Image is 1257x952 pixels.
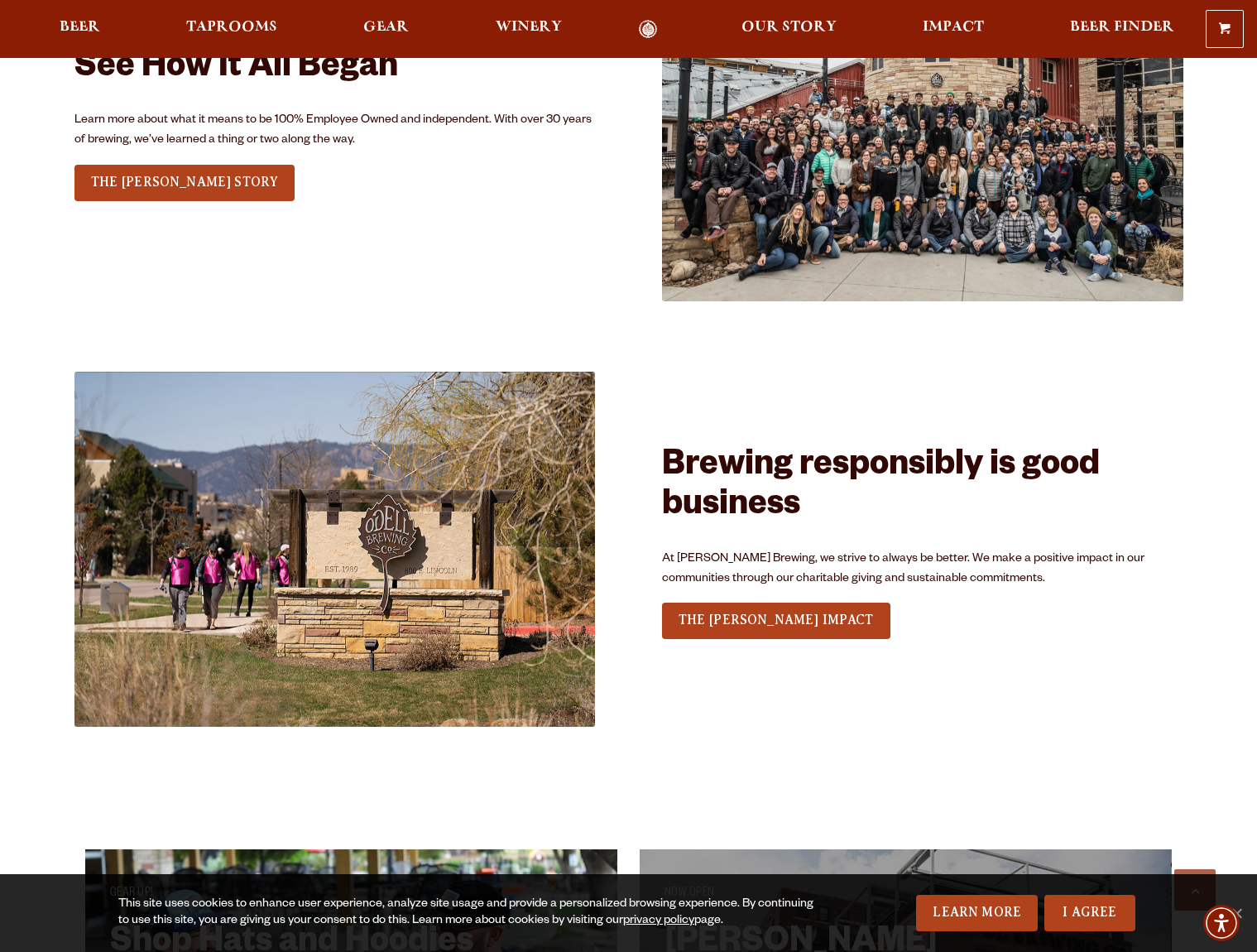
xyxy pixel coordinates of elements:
span: Our Story [741,21,837,34]
p: Learn more about what it means to be 100% Employee Owned and independent. With over 30 years of b... [74,111,596,151]
p: At [PERSON_NAME] Brewing, we strive to always be better. We make a positive impact in our communi... [662,550,1183,589]
a: Learn More [916,895,1038,931]
span: THE [PERSON_NAME] IMPACT [679,613,874,627]
a: Winery [485,20,573,39]
a: Odell Home [617,20,679,39]
a: I Agree [1044,895,1135,931]
span: Gear [363,21,409,34]
div: See Our Full LineUp [74,162,295,204]
div: Accessibility Menu [1203,905,1240,941]
div: This site uses cookies to enhance user experience, analyze site usage and provide a personalized ... [118,897,823,930]
a: THE [PERSON_NAME] IMPACT [662,603,890,639]
h2: Brewing responsibly is good business [662,448,1183,528]
img: impact_2 [74,372,596,726]
a: Beer Finder [1059,20,1185,39]
a: privacy policy [623,915,694,928]
span: Beer [60,21,100,34]
span: Winery [496,21,562,34]
div: See Our Full LineUp [662,600,890,642]
a: Gear [353,20,420,39]
a: THE [PERSON_NAME] STORY [74,165,295,201]
span: THE [PERSON_NAME] STORY [91,175,279,190]
span: Beer Finder [1070,21,1174,34]
a: Beer [49,20,111,39]
span: Impact [923,21,984,34]
span: Taprooms [186,21,277,34]
a: Scroll to top [1174,869,1216,911]
h2: See How It All Began [74,50,596,89]
a: Taprooms [175,20,288,39]
a: Our Story [731,20,847,39]
a: Impact [912,20,995,39]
